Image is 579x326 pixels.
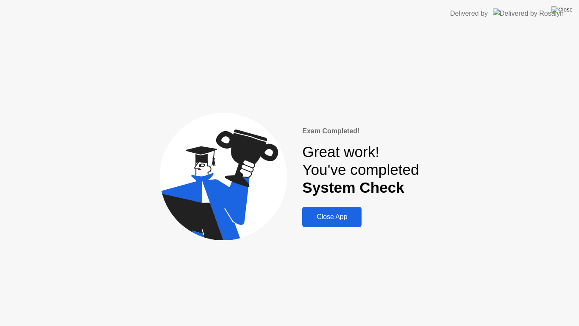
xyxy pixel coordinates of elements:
b: System Check [302,179,404,196]
button: Close App [302,207,362,227]
div: Exam Completed! [302,126,419,136]
img: Close [551,6,573,13]
img: Delivered by Rosalyn [493,8,564,18]
div: Close App [305,213,359,221]
div: Great work! You've completed [302,143,419,197]
div: Delivered by [450,8,488,19]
